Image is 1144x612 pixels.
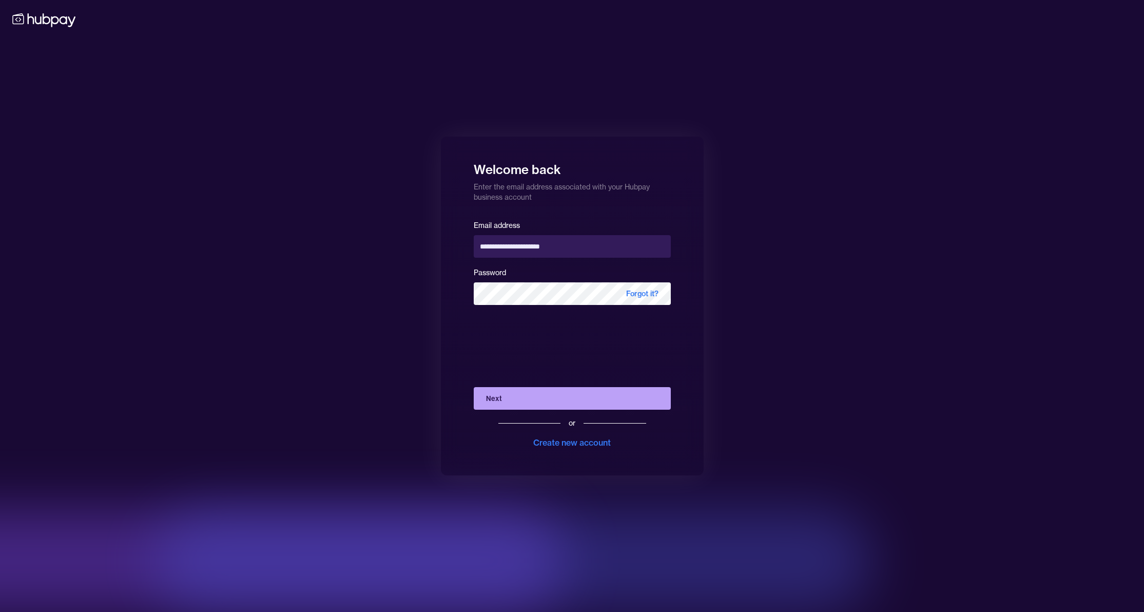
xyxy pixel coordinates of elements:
[474,178,671,202] p: Enter the email address associated with your Hubpay business account
[569,418,575,428] div: or
[474,221,520,230] label: Email address
[474,155,671,178] h1: Welcome back
[474,387,671,410] button: Next
[614,282,671,305] span: Forgot it?
[474,268,506,277] label: Password
[533,436,611,449] div: Create new account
